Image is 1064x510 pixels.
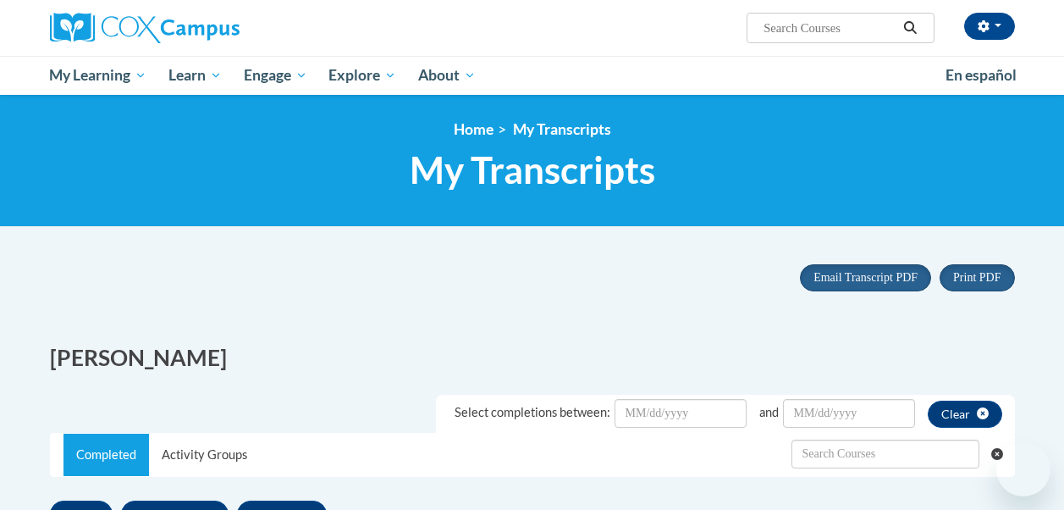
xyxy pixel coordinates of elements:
[157,56,233,95] a: Learn
[964,13,1015,40] button: Account Settings
[953,271,1001,284] span: Print PDF
[328,65,396,86] span: Explore
[759,405,779,419] span: and
[317,56,407,95] a: Explore
[940,264,1014,291] button: Print PDF
[168,65,222,86] span: Learn
[244,65,307,86] span: Engage
[897,18,923,38] button: Search
[50,342,520,374] h2: [PERSON_NAME]
[49,65,146,86] span: My Learning
[418,65,476,86] span: About
[813,271,918,284] span: Email Transcript PDF
[63,434,149,476] a: Completed
[149,434,260,476] a: Activity Groups
[233,56,318,95] a: Engage
[928,401,1002,428] button: clear
[934,58,1028,93] a: En español
[615,399,747,428] input: Date Input
[996,442,1050,496] iframe: Button to launch messaging window
[455,405,610,419] span: Select completions between:
[410,147,655,192] span: My Transcripts
[791,440,979,468] input: Search Withdrawn Transcripts
[37,56,1028,95] div: Main menu
[39,56,158,95] a: My Learning
[783,399,915,428] input: Date Input
[454,120,493,138] a: Home
[50,13,240,43] img: Cox Campus
[991,434,1014,474] button: Clear searching
[800,264,931,291] button: Email Transcript PDF
[513,120,611,138] span: My Transcripts
[50,13,355,43] a: Cox Campus
[762,18,897,38] input: Search Courses
[945,66,1017,84] span: En español
[407,56,487,95] a: About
